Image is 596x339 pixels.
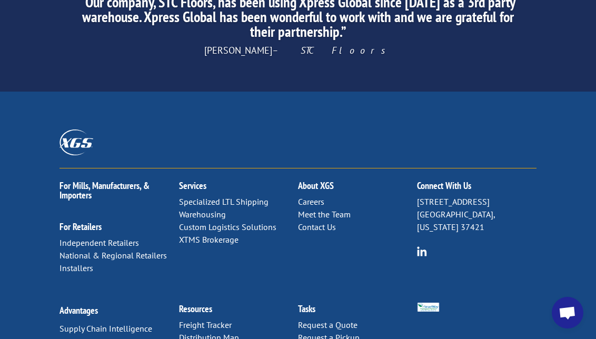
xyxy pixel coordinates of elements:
a: XTMS Brokerage [179,234,239,245]
h2: Tasks [298,304,417,319]
p: [STREET_ADDRESS] [GEOGRAPHIC_DATA], [US_STATE] 37421 [417,196,536,233]
a: Services [179,180,206,192]
a: Installers [59,263,93,273]
img: XGS_Logos_ALL_2024_All_White [59,129,93,155]
a: Open chat [552,297,583,328]
em: – STC Floors [272,44,392,56]
a: Specialized LTL Shipping [179,196,269,207]
a: For Mills, Manufacturers, & Importers [59,180,150,201]
a: Advantages [59,304,98,316]
a: Independent Retailers [59,237,139,248]
a: Request a Quote [298,320,357,330]
a: Resources [179,303,212,315]
img: group-6 [417,246,427,256]
img: Smartway_Logo [417,303,439,312]
span: [PERSON_NAME] [204,44,392,56]
a: For Retailers [59,221,102,233]
h2: Connect With Us [417,181,536,196]
a: Meet the Team [298,209,351,220]
a: Warehousing [179,209,226,220]
a: Careers [298,196,324,207]
a: Freight Tracker [179,320,232,330]
a: Contact Us [298,222,336,232]
a: National & Regional Retailers [59,250,167,261]
a: Custom Logistics Solutions [179,222,276,232]
a: About XGS [298,180,334,192]
a: Supply Chain Intelligence [59,323,152,334]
